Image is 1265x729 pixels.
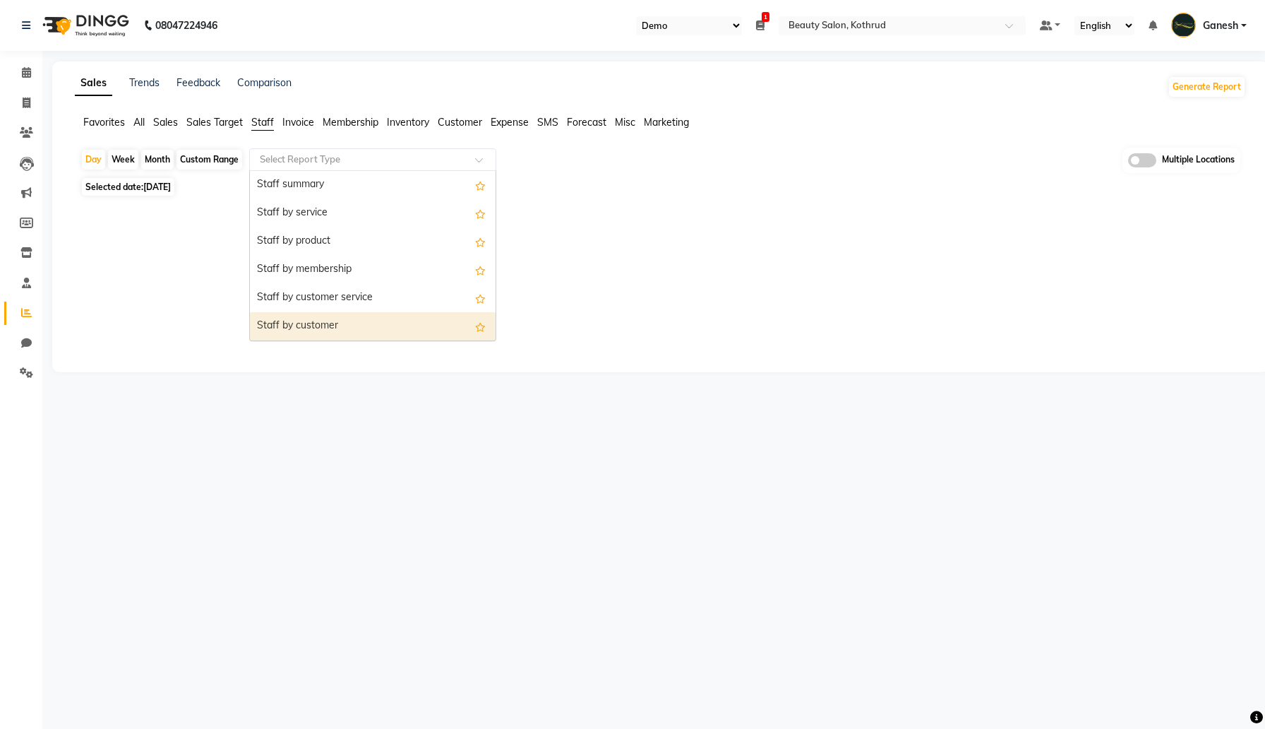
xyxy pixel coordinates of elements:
span: 1 [762,12,769,22]
img: Ganesh [1171,13,1196,37]
span: Add this report to Favorites List [475,261,486,278]
span: Add this report to Favorites List [475,290,486,307]
a: 1 [756,19,765,32]
span: Expense [491,116,529,129]
img: logo [36,6,133,45]
span: [DATE] [143,182,171,192]
span: Sales Target [186,116,243,129]
span: All [133,116,145,129]
span: Sales [153,116,178,129]
span: Add this report to Favorites List [475,177,486,194]
a: Sales [75,71,112,96]
div: Staff by product [250,227,496,256]
b: 08047224946 [155,6,217,45]
span: Forecast [567,116,606,129]
span: Ganesh [1203,18,1238,33]
span: SMS [537,116,558,129]
div: Staff by membership [250,256,496,284]
span: Membership [323,116,378,129]
span: Add this report to Favorites List [475,318,486,335]
div: Staff summary [250,171,496,199]
span: Add this report to Favorites List [475,205,486,222]
button: Generate Report [1169,77,1245,97]
a: Feedback [176,76,220,89]
span: Misc [615,116,635,129]
a: Comparison [237,76,292,89]
div: Week [108,150,138,170]
a: Trends [129,76,160,89]
div: Day [82,150,105,170]
span: Add this report to Favorites List [475,233,486,250]
div: Custom Range [176,150,242,170]
ng-dropdown-panel: Options list [249,170,496,341]
span: Invoice [282,116,314,129]
span: Customer [438,116,482,129]
div: Month [141,150,174,170]
span: Marketing [644,116,689,129]
span: Staff [251,116,274,129]
div: Staff by customer [250,312,496,340]
span: Multiple Locations [1162,153,1235,167]
span: Selected date: [82,178,174,196]
span: Inventory [387,116,429,129]
span: Favorites [83,116,125,129]
div: Staff by service [250,199,496,227]
div: Staff by customer service [250,284,496,312]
